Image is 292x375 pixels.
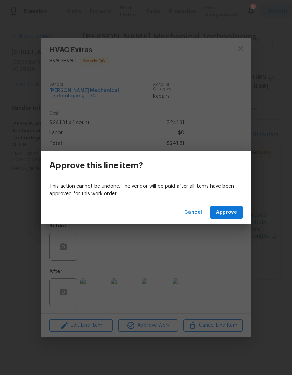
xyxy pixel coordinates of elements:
button: Cancel [181,206,205,219]
p: This action cannot be undone. The vendor will be paid after all items have been approved for this... [49,183,243,198]
span: Cancel [184,208,202,217]
button: Approve [210,206,243,219]
span: Approve [216,208,237,217]
h3: Approve this line item? [49,161,143,170]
